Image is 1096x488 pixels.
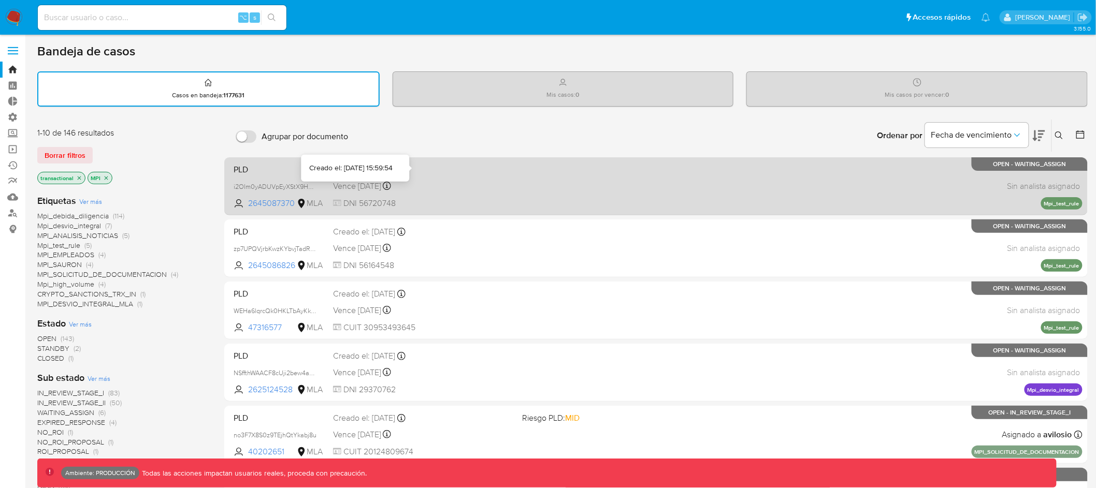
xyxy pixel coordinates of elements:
p: diego.assum@mercadolibre.com [1015,12,1074,22]
span: ⌥ [239,12,247,22]
a: Notificaciones [982,13,990,22]
p: Ambiente: PRODUCCIÓN [65,471,135,475]
span: Accesos rápidos [913,12,971,23]
div: Creado el: [DATE] 15:59:54 [309,163,393,173]
input: Buscar usuario o caso... [38,11,286,24]
a: Salir [1077,12,1088,23]
button: search-icon [261,10,282,25]
span: s [253,12,256,22]
p: Todas las acciones impactan usuarios reales, proceda con precaución. [139,468,367,478]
